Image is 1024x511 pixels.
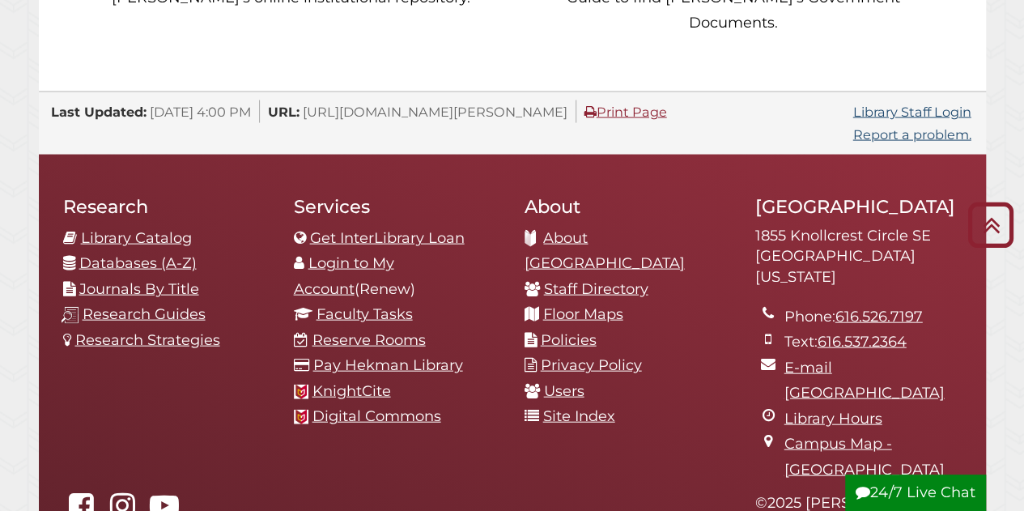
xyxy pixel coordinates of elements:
a: Research Guides [83,305,206,323]
img: research-guides-icon-white_37x37.png [62,307,79,324]
h2: [GEOGRAPHIC_DATA] [755,195,962,218]
a: E-mail [GEOGRAPHIC_DATA] [784,359,945,402]
a: Report a problem. [853,126,971,143]
i: Print Page [584,105,597,118]
li: (Renew) [294,251,500,302]
a: Reserve Rooms [312,331,426,349]
a: Back to Top [962,211,1020,238]
a: Research Strategies [75,331,220,349]
span: URL: [268,104,300,120]
h2: Research [63,195,270,218]
a: Journals By Title [79,280,199,298]
a: Get InterLibrary Loan [310,229,465,247]
a: Library Catalog [81,229,192,247]
a: Users [544,382,584,400]
address: 1855 Knollcrest Circle SE [GEOGRAPHIC_DATA][US_STATE] [755,226,962,288]
a: Privacy Policy [541,356,642,374]
img: Calvin favicon logo [294,385,308,399]
h2: Services [294,195,500,218]
a: Library Staff Login [853,104,971,120]
img: Calvin favicon logo [294,410,308,424]
span: Last Updated: [51,104,147,120]
a: Print Page [584,104,667,120]
a: 616.537.2364 [818,333,907,351]
a: Library Hours [784,410,882,428]
li: Text: [784,330,962,356]
li: Phone: [784,304,962,330]
a: Site Index [543,407,615,425]
a: Login to My Account [294,254,394,298]
a: 616.526.7197 [835,308,923,326]
a: Staff Directory [544,280,648,298]
h2: About [525,195,731,218]
a: Faculty Tasks [317,305,413,323]
a: Campus Map - [GEOGRAPHIC_DATA] [784,435,945,479]
a: Databases (A-Z) [79,254,197,272]
a: Policies [541,331,597,349]
span: [DATE] 4:00 PM [150,104,251,120]
a: Pay Hekman Library [313,356,463,374]
a: Digital Commons [312,407,441,425]
a: Floor Maps [543,305,623,323]
a: KnightCite [312,382,391,400]
span: [URL][DOMAIN_NAME][PERSON_NAME] [303,104,567,120]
